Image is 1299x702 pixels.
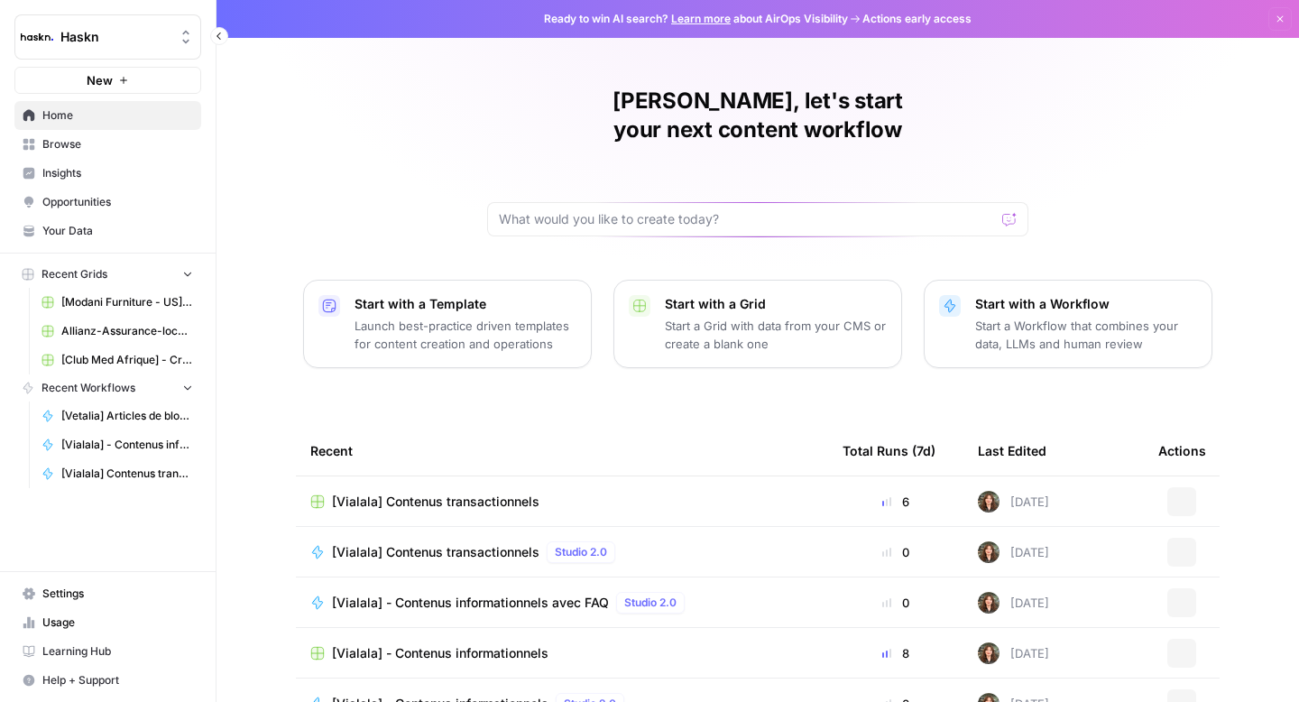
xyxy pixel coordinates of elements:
span: Opportunities [42,194,193,210]
div: Total Runs (7d) [843,426,935,476]
a: Home [14,101,201,130]
button: Start with a TemplateLaunch best-practice driven templates for content creation and operations [303,280,592,368]
span: Your Data [42,223,193,239]
span: Settings [42,586,193,602]
img: wbc4lf7e8no3nva14b2bd9f41fnh [978,642,1000,664]
a: [Vialala] - Contenus informationnels [310,644,814,662]
div: [DATE] [978,592,1049,614]
span: Studio 2.0 [624,595,677,611]
span: [Vialala] Contenus transactionnels [61,466,193,482]
p: Start with a Template [355,295,576,313]
span: [Vetalia] Articles de blog - 1000 mots [61,408,193,424]
p: Start a Workflow that combines your data, LLMs and human review [975,317,1197,353]
span: [Modani Furniture - US] Pages catégories - 1000 mots [61,294,193,310]
a: [Vialala] - Contenus informationnels [33,430,201,459]
button: Workspace: Haskn [14,14,201,60]
p: Launch best-practice driven templates for content creation and operations [355,317,576,353]
div: 0 [843,594,949,612]
button: Start with a WorkflowStart a Workflow that combines your data, LLMs and human review [924,280,1212,368]
a: Browse [14,130,201,159]
div: Actions [1158,426,1206,476]
a: Your Data [14,217,201,245]
span: Actions early access [862,11,972,27]
span: Ready to win AI search? about AirOps Visibility [544,11,848,27]
button: Recent Workflows [14,374,201,402]
span: Home [42,107,193,124]
p: Start with a Grid [665,295,887,313]
div: 6 [843,493,949,511]
span: [Vialala] Contenus transactionnels [332,543,539,561]
a: Allianz-Assurance-local v2 Grid [33,317,201,346]
div: [DATE] [978,541,1049,563]
a: Insights [14,159,201,188]
input: What would you like to create today? [499,210,995,228]
span: Recent Grids [41,266,107,282]
a: [Vialala] Contenus transactionnelsStudio 2.0 [310,541,814,563]
a: Learn more [671,12,731,25]
img: wbc4lf7e8no3nva14b2bd9f41fnh [978,541,1000,563]
span: [Vialala] - Contenus informationnels avec FAQ [332,594,609,612]
span: [Club Med Afrique] - Création & Optimisation + FAQ [61,352,193,368]
a: [Modani Furniture - US] Pages catégories - 1000 mots [33,288,201,317]
img: Haskn Logo [21,21,53,53]
div: Last Edited [978,426,1046,476]
span: Learning Hub [42,643,193,660]
span: Insights [42,165,193,181]
span: Usage [42,614,193,631]
div: Recent [310,426,814,476]
a: [Vetalia] Articles de blog - 1000 mots [33,402,201,430]
img: wbc4lf7e8no3nva14b2bd9f41fnh [978,592,1000,614]
a: [Vialala] Contenus transactionnels [33,459,201,488]
p: Start with a Workflow [975,295,1197,313]
div: [DATE] [978,642,1049,664]
div: 8 [843,644,949,662]
button: Recent Grids [14,261,201,288]
div: [DATE] [978,491,1049,513]
span: [Vialala] - Contenus informationnels [332,644,548,662]
a: [Vialala] - Contenus informationnels avec FAQStudio 2.0 [310,592,814,614]
span: Haskn [60,28,170,46]
a: Learning Hub [14,637,201,666]
a: [Club Med Afrique] - Création & Optimisation + FAQ [33,346,201,374]
span: [Vialala] Contenus transactionnels [332,493,539,511]
span: Help + Support [42,672,193,688]
span: Recent Workflows [41,380,135,396]
a: Settings [14,579,201,608]
button: Start with a GridStart a Grid with data from your CMS or create a blank one [613,280,902,368]
span: New [87,71,113,89]
div: 0 [843,543,949,561]
a: [Vialala] Contenus transactionnels [310,493,814,511]
button: Help + Support [14,666,201,695]
a: Usage [14,608,201,637]
img: wbc4lf7e8no3nva14b2bd9f41fnh [978,491,1000,513]
span: Allianz-Assurance-local v2 Grid [61,323,193,339]
p: Start a Grid with data from your CMS or create a blank one [665,317,887,353]
span: Studio 2.0 [555,544,607,560]
a: Opportunities [14,188,201,217]
span: Browse [42,136,193,152]
button: New [14,67,201,94]
span: [Vialala] - Contenus informationnels [61,437,193,453]
h1: [PERSON_NAME], let's start your next content workflow [487,87,1028,144]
